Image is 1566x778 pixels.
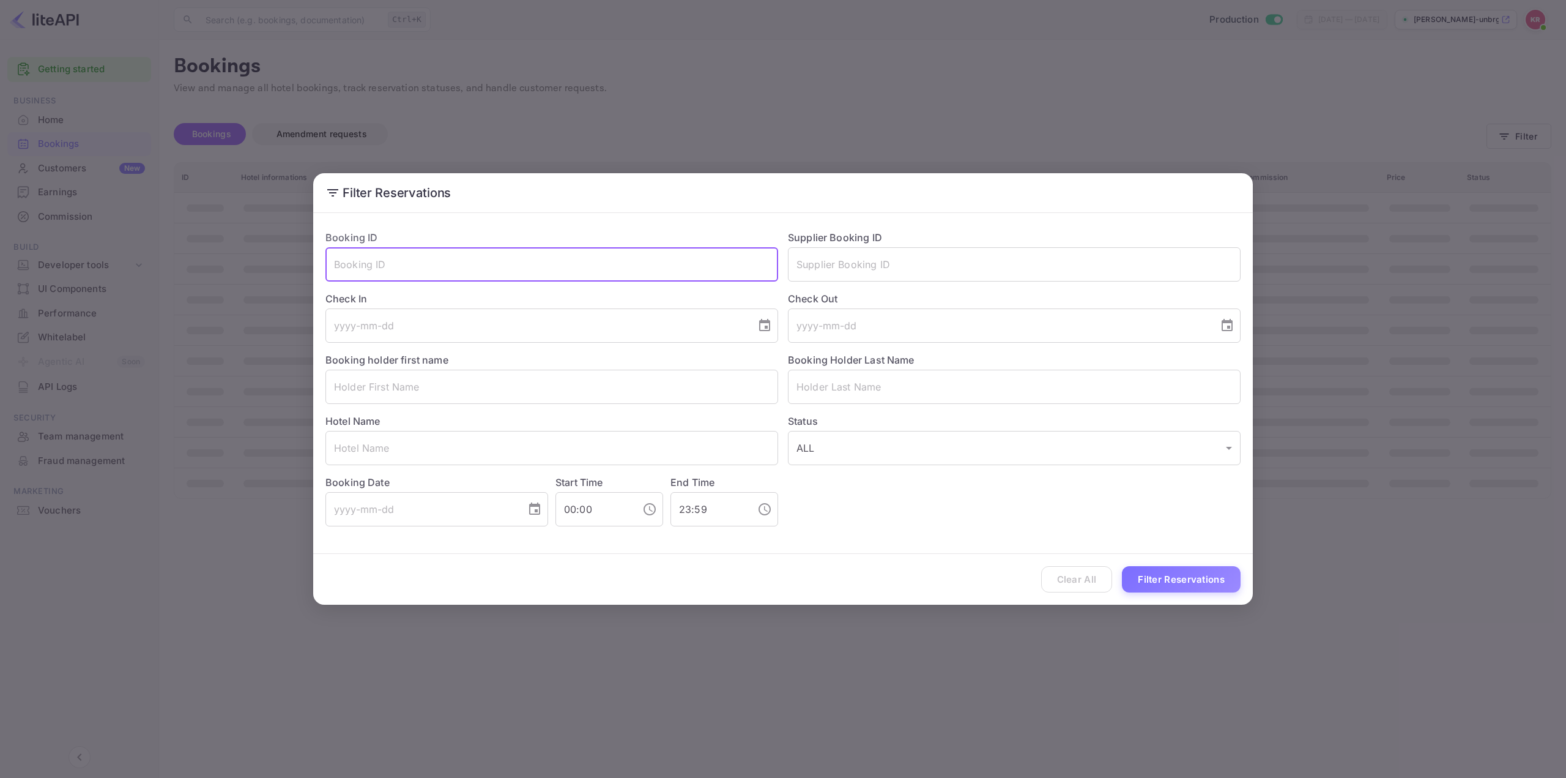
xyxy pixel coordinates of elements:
[788,414,1241,428] label: Status
[522,497,547,522] button: Choose date
[555,492,633,526] input: hh:mm
[788,370,1241,404] input: Holder Last Name
[788,354,915,366] label: Booking Holder Last Name
[325,309,748,343] input: yyyy-mm-dd
[1122,566,1241,593] button: Filter Reservations
[788,291,1241,306] label: Check Out
[555,476,603,488] label: Start Time
[325,370,778,404] input: Holder First Name
[670,492,748,526] input: hh:mm
[788,247,1241,282] input: Supplier Booking ID
[788,431,1241,465] div: ALL
[325,415,380,427] label: Hotel Name
[325,354,448,366] label: Booking holder first name
[788,309,1210,343] input: yyyy-mm-dd
[325,431,778,465] input: Hotel Name
[325,492,518,526] input: yyyy-mm-dd
[313,173,1253,212] h2: Filter Reservations
[670,476,714,488] label: End Time
[325,291,778,306] label: Check In
[325,247,778,282] input: Booking ID
[637,497,662,522] button: Choose time, selected time is 12:00 AM
[752,313,777,338] button: Choose date
[788,231,882,244] label: Supplier Booking ID
[752,497,777,522] button: Choose time, selected time is 11:59 PM
[325,231,378,244] label: Booking ID
[1215,313,1239,338] button: Choose date
[325,475,548,490] label: Booking Date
